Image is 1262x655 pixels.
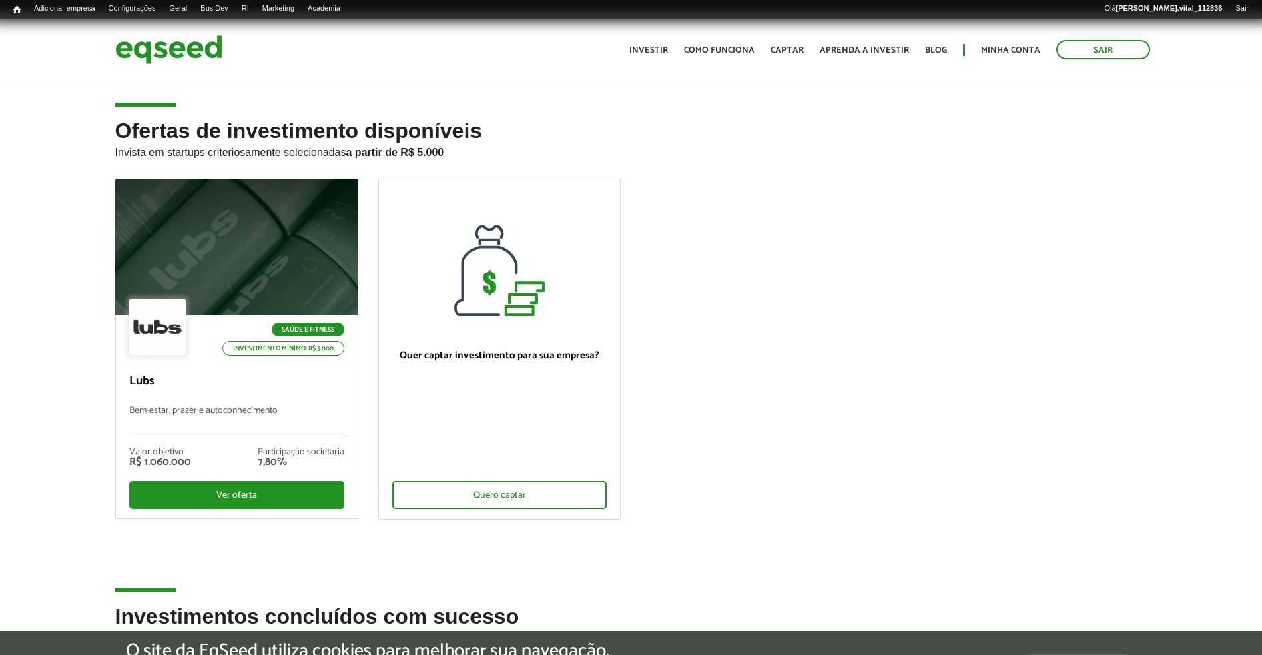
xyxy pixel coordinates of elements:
h2: Ofertas de investimento disponíveis [115,119,1147,179]
a: Olá[PERSON_NAME].vital_112836 [1097,3,1229,14]
div: Quero captar [392,481,607,509]
p: Lubs [129,374,344,389]
a: Blog [925,46,947,55]
a: Minha conta [981,46,1040,55]
div: R$ 1.060.000 [129,457,191,468]
div: Valor objetivo [129,448,191,457]
h2: Investimentos concluídos com sucesso [115,605,1147,648]
a: RI [235,3,256,14]
p: Invista em startups criteriosamente selecionadas [115,143,1147,159]
div: Ver oferta [129,481,344,509]
a: Geral [162,3,194,14]
a: Adicionar empresa [27,3,102,14]
p: Bem-estar, prazer e autoconhecimento [129,406,344,434]
a: Saúde e Fitness Investimento mínimo: R$ 5.000 Lubs Bem-estar, prazer e autoconhecimento Valor obj... [115,179,358,519]
a: Como funciona [684,46,755,55]
strong: [PERSON_NAME].vital_112836 [1116,4,1223,12]
a: Quer captar investimento para sua empresa? Quero captar [378,179,621,520]
p: Saúde e Fitness [272,323,344,336]
a: Aprenda a investir [820,46,909,55]
div: 7,80% [258,457,344,468]
div: Participação societária [258,448,344,457]
a: Bus Dev [194,3,235,14]
img: EqSeed [115,32,222,67]
p: Quer captar investimento para sua empresa? [392,350,607,362]
a: Configurações [102,3,163,14]
a: Sair [1229,3,1255,14]
span: Início [13,5,21,14]
a: Captar [771,46,804,55]
a: Marketing [256,3,301,14]
a: Investir [629,46,668,55]
a: Início [7,3,27,16]
p: Investimento mínimo: R$ 5.000 [222,341,344,356]
strong: a partir de R$ 5.000 [346,147,444,158]
a: Sair [1056,40,1150,59]
a: Academia [301,3,347,14]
